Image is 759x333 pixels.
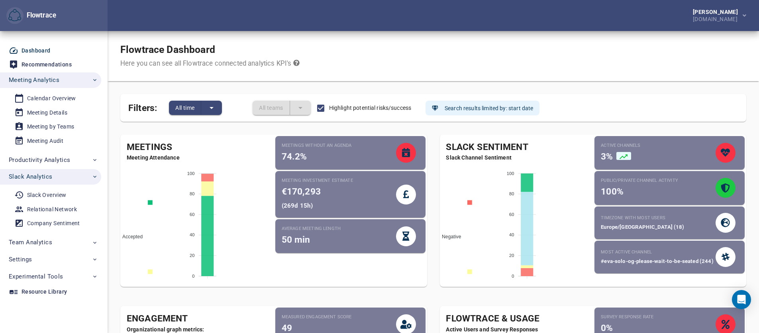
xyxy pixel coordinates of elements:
[426,101,539,115] div: Current filters not supported on your plan.
[9,155,70,165] span: Productivity Analytics
[432,101,533,115] div: Search results limited by: start date
[6,7,24,24] button: Flowtrace
[282,186,321,197] span: €170,293
[282,177,396,184] small: Meeting investment estimate
[190,212,195,217] tspan: 60
[120,312,274,325] div: Engagement
[601,314,715,320] small: Survey Response Rate
[169,101,222,115] div: split button
[27,122,74,132] div: Meeting by Teams
[120,154,274,162] span: Meeting Attendance
[27,136,63,146] div: Meeting Audit
[27,108,67,118] div: Meeting Details
[601,177,715,184] small: Public/private Channel Activity
[439,154,593,162] span: Slack Channel Sentiment
[192,274,194,278] tspan: 0
[436,234,461,240] span: Negative
[22,60,72,70] div: Recommendations
[512,274,514,278] tspan: 0
[282,314,396,320] small: Measured Engagement Score
[506,171,514,176] tspan: 100
[27,93,76,103] div: Calendar Overview
[509,233,514,238] tspan: 40
[601,142,715,149] small: Active Channels
[27,218,80,228] div: Company Sentiment
[282,142,396,149] small: Meetings without an agenda
[22,46,51,56] div: Dashboard
[175,103,194,113] span: All time
[120,59,300,68] div: Here you can see all Flowtrace connected analytics KPI's
[120,44,300,56] h1: Flowtrace Dashboard
[116,234,143,240] span: Accepted
[282,202,313,209] span: ( 269d 15h )
[282,151,307,162] span: 74.2%
[693,15,741,22] div: [DOMAIN_NAME]
[120,141,274,154] div: Meetings
[6,7,56,24] div: Flowtrace
[509,191,514,196] tspan: 80
[601,249,715,255] small: Most active channel
[601,258,713,264] span: #eva-solo-og-please-wait-to-be-seated (244)
[693,9,741,15] div: [PERSON_NAME]
[27,204,77,214] div: Relational Network
[9,254,32,265] span: Settings
[282,234,310,245] span: 50 min
[601,215,715,221] small: Timezone with most users
[732,290,751,309] div: Open Intercom Messenger
[9,237,52,247] span: Team Analytics
[601,186,624,197] span: 100%
[9,171,52,182] span: Slack Analytics
[329,104,411,112] span: Highlight potential risks/success
[509,253,514,258] tspan: 20
[190,253,195,258] tspan: 20
[128,98,157,115] span: Filters:
[439,141,593,154] div: Slack Sentiment
[509,212,514,217] tspan: 60
[9,271,63,282] span: Experimental Tools
[680,7,753,24] button: [PERSON_NAME][DOMAIN_NAME]
[9,75,59,85] span: Meeting Analytics
[22,287,67,297] div: Resource Library
[253,101,311,115] div: split button
[282,226,396,232] small: Average meeting length
[169,101,201,115] button: All time
[190,233,195,238] tspan: 40
[190,191,195,196] tspan: 80
[24,11,56,20] div: Flowtrace
[601,151,613,162] span: 3%
[439,312,593,325] div: Flowtrace & Usage
[27,190,67,200] div: Slack Overview
[8,9,21,22] img: Flowtrace
[601,224,684,230] span: Europe/[GEOGRAPHIC_DATA] (18)
[187,171,195,176] tspan: 100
